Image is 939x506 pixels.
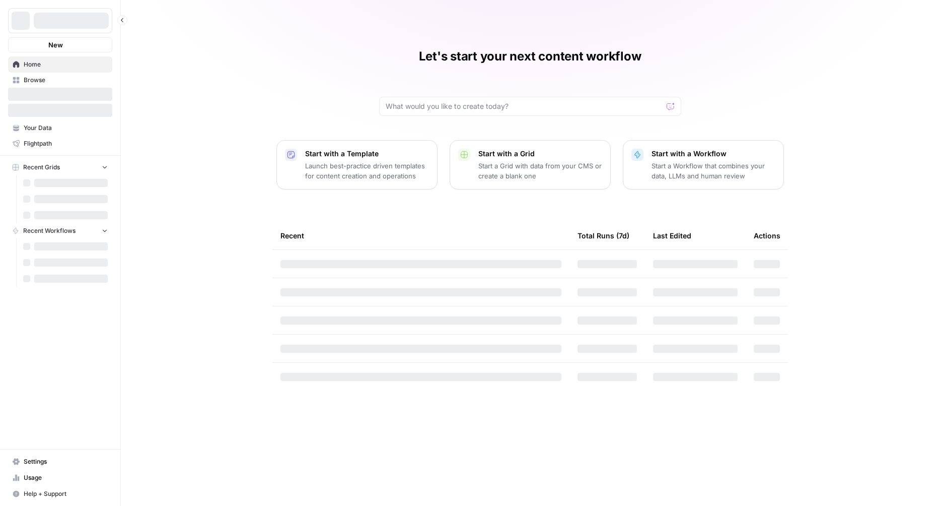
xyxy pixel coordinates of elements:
a: Your Data [8,120,112,136]
div: Actions [754,222,780,249]
button: New [8,37,112,52]
button: Start with a TemplateLaunch best-practice driven templates for content creation and operations [276,140,438,189]
a: Flightpath [8,136,112,152]
span: Settings [24,457,108,466]
p: Start with a Grid [478,149,602,159]
a: Usage [8,470,112,486]
p: Start with a Workflow [652,149,775,159]
p: Launch best-practice driven templates for content creation and operations [305,161,429,181]
a: Browse [8,72,112,88]
span: Recent Grids [23,163,60,172]
p: Start a Grid with data from your CMS or create a blank one [478,161,602,181]
div: Recent [280,222,561,249]
p: Start with a Template [305,149,429,159]
span: Recent Workflows [23,226,76,235]
span: Browse [24,76,108,85]
span: Your Data [24,123,108,133]
p: Start a Workflow that combines your data, LLMs and human review [652,161,775,181]
button: Recent Workflows [8,223,112,238]
a: Home [8,56,112,73]
span: Usage [24,473,108,482]
button: Recent Grids [8,160,112,175]
h1: Let's start your next content workflow [419,48,641,65]
button: Start with a GridStart a Grid with data from your CMS or create a blank one [450,140,611,189]
span: Help + Support [24,489,108,498]
span: New [48,40,63,50]
div: Last Edited [653,222,691,249]
button: Help + Support [8,486,112,502]
span: Flightpath [24,139,108,148]
input: What would you like to create today? [386,101,663,111]
span: Home [24,60,108,69]
a: Settings [8,454,112,470]
button: Start with a WorkflowStart a Workflow that combines your data, LLMs and human review [623,140,784,189]
div: Total Runs (7d) [577,222,629,249]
